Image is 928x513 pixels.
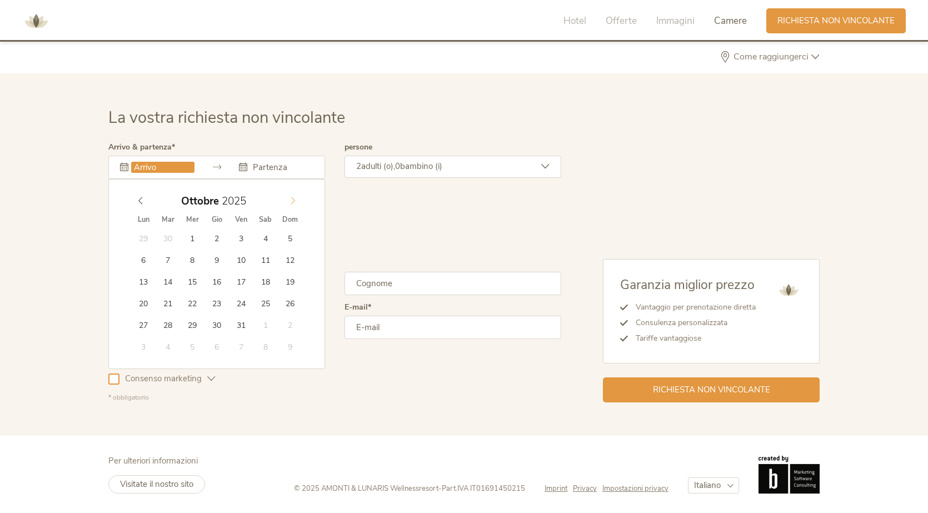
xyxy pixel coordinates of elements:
[253,216,278,223] span: Sab
[206,249,227,271] span: Ottobre 9, 2025
[230,271,252,292] span: Ottobre 17, 2025
[133,249,154,271] span: Ottobre 6, 2025
[108,393,561,402] div: * obbligatorio
[250,162,313,173] input: Partenza
[133,292,154,314] span: Ottobre 20, 2025
[620,276,755,293] span: Garanzia miglior prezzo
[108,143,175,151] label: Arrivo & partenza
[255,336,276,357] span: Novembre 8, 2025
[19,17,53,24] a: AMONTI & LUNARIS Wellnessresort
[345,303,371,311] label: E-mail
[180,216,204,223] span: Mer
[108,475,205,494] a: Visitate il nostro sito
[206,271,227,292] span: Ottobre 16, 2025
[206,336,227,357] span: Novembre 6, 2025
[255,271,276,292] span: Ottobre 18, 2025
[181,336,203,357] span: Novembre 5, 2025
[656,14,695,27] span: Immagini
[602,484,668,494] a: Impostazioni privacy
[181,314,203,336] span: Ottobre 29, 2025
[345,316,561,339] input: E-mail
[395,161,400,172] span: 0
[255,314,276,336] span: Novembre 1, 2025
[255,249,276,271] span: Ottobre 11, 2025
[133,227,154,249] span: Settembre 29, 2025
[219,194,256,208] input: Year
[255,227,276,249] span: Ottobre 4, 2025
[356,161,361,172] span: 2
[133,336,154,357] span: Novembre 3, 2025
[230,249,252,271] span: Ottobre 10, 2025
[345,272,561,295] input: Cognome
[157,249,179,271] span: Ottobre 7, 2025
[206,292,227,314] span: Ottobre 23, 2025
[157,314,179,336] span: Ottobre 28, 2025
[628,315,756,331] li: Consulenza personalizzata
[181,292,203,314] span: Ottobre 22, 2025
[181,227,203,249] span: Ottobre 1, 2025
[131,216,156,223] span: Lun
[573,484,597,494] span: Privacy
[294,484,438,494] span: © 2025 AMONTI & LUNARIS Wellnessresort
[19,4,53,38] img: AMONTI & LUNARIS Wellnessresort
[108,455,198,466] span: Per ulteriori informazioni
[157,227,179,249] span: Settembre 30, 2025
[442,484,525,494] span: Part.IVA IT01691450215
[255,292,276,314] span: Ottobre 25, 2025
[759,456,820,494] img: Brandnamic GmbH | Leading Hospitality Solutions
[206,227,227,249] span: Ottobre 2, 2025
[628,300,756,315] li: Vantaggio per prenotazione diretta
[206,314,227,336] span: Ottobre 30, 2025
[653,384,770,396] span: Richiesta non vincolante
[119,373,207,385] span: Consenso marketing
[777,15,895,27] span: Richiesta non vincolante
[563,14,586,27] span: Hotel
[157,292,179,314] span: Ottobre 21, 2025
[131,162,194,173] input: Arrivo
[157,271,179,292] span: Ottobre 14, 2025
[120,479,193,490] span: Visitate il nostro sito
[573,484,602,494] a: Privacy
[229,216,253,223] span: Ven
[279,336,301,357] span: Novembre 9, 2025
[279,227,301,249] span: Ottobre 5, 2025
[606,14,637,27] span: Offerte
[230,314,252,336] span: Ottobre 31, 2025
[438,484,442,494] span: -
[230,336,252,357] span: Novembre 7, 2025
[181,271,203,292] span: Ottobre 15, 2025
[108,107,345,128] span: La vostra richiesta non vincolante
[545,484,573,494] a: Imprint
[731,52,811,61] span: Come raggiungerci
[361,161,395,172] span: adulti (o),
[133,314,154,336] span: Ottobre 27, 2025
[181,249,203,271] span: Ottobre 8, 2025
[775,276,802,304] img: AMONTI & LUNARIS Wellnessresort
[133,271,154,292] span: Ottobre 13, 2025
[545,484,567,494] span: Imprint
[230,227,252,249] span: Ottobre 3, 2025
[345,143,372,151] label: persone
[181,196,219,207] span: Ottobre
[628,331,756,346] li: Tariffe vantaggiose
[278,216,302,223] span: Dom
[157,336,179,357] span: Novembre 4, 2025
[204,216,229,223] span: Gio
[400,161,442,172] span: bambino (i)
[279,292,301,314] span: Ottobre 26, 2025
[279,314,301,336] span: Novembre 2, 2025
[230,292,252,314] span: Ottobre 24, 2025
[714,14,747,27] span: Camere
[279,249,301,271] span: Ottobre 12, 2025
[156,216,180,223] span: Mar
[279,271,301,292] span: Ottobre 19, 2025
